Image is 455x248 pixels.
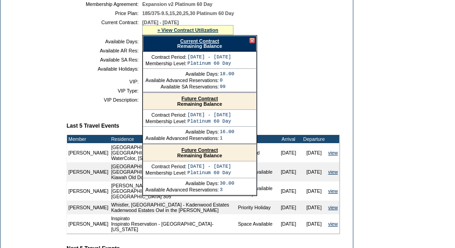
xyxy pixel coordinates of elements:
div: Remaining Balance [143,145,256,161]
td: Membership Level: [145,170,186,176]
td: [DATE] [301,201,327,214]
td: [DATE] [276,143,301,162]
td: Available Advanced Reservations: [145,187,219,192]
td: [DATE] [276,181,301,201]
td: Available Advanced Reservations: [145,135,219,141]
span: 185/375-9.5,15,20,25,30 Platinum 60 Day [142,10,234,16]
a: view [328,221,338,227]
td: Available AR Res: [70,48,139,53]
td: 3 [220,187,234,192]
td: [DATE] [276,214,301,233]
td: Available Holidays: [70,66,139,72]
td: 1 [220,135,234,141]
a: view [328,205,338,210]
td: 99 [220,84,234,89]
td: VIP: [70,79,139,84]
a: Future Contract [181,96,218,101]
td: [DATE] - [DATE] [187,112,231,118]
td: Available Days: [70,39,139,44]
td: VIP Type: [70,88,139,93]
span: Expansion v2 Platinum 60 Day [142,1,212,7]
td: Space Available [237,214,276,233]
div: Remaining Balance [143,93,256,110]
b: Last 5 Travel Events [67,123,119,129]
td: [DATE] - [DATE] [187,164,231,169]
a: Future Contract [181,147,218,153]
a: view [328,150,338,155]
td: VIP Description: [70,97,139,103]
td: Contract Period: [145,112,186,118]
td: [DATE] [301,181,327,201]
td: Platinum 60 Day [187,170,231,176]
td: Membership Agreement: [70,1,139,7]
td: 16.00 [220,129,234,134]
td: [GEOGRAPHIC_DATA], [US_STATE] - [GEOGRAPHIC_DATA], [US_STATE] Kiawah Old Dock 491 [110,162,237,181]
td: [DATE] [301,143,327,162]
a: view [328,188,338,194]
td: [PERSON_NAME], B.V.I. - [GEOGRAPHIC_DATA] [GEOGRAPHIC_DATA][PERSON_NAME] [GEOGRAPHIC_DATA] 305 [110,181,237,201]
td: [DATE] [301,162,327,181]
td: Available SA Res: [70,57,139,62]
td: Inspirato Inspirato Reservation - [GEOGRAPHIC_DATA]-[US_STATE] [110,214,237,233]
td: Available Days: [145,181,219,186]
td: Departure [301,135,327,143]
td: Membership Level: [145,61,186,66]
td: 30.00 [220,181,234,186]
a: » View Contract Utilization [157,27,218,33]
td: [PERSON_NAME] [67,162,110,181]
td: Price Plan: [70,10,139,16]
td: Residence [110,135,237,143]
td: Membership Level: [145,119,186,124]
a: view [328,169,338,175]
td: [PERSON_NAME] [67,214,110,233]
td: [DATE] - [DATE] [187,54,231,60]
td: [DATE] [276,201,301,214]
span: [DATE] - [DATE] [142,20,179,25]
div: Remaining Balance [143,36,257,52]
td: [DATE] [301,214,327,233]
td: Available Advanced Reservations: [145,77,219,83]
td: Arrival [276,135,301,143]
a: Current Contract [180,38,219,44]
td: Platinum 60 Day [187,61,231,66]
td: 0 [220,77,234,83]
td: Available SA Reservations: [145,84,219,89]
td: 18.00 [220,71,234,77]
td: Contract Period: [145,54,186,60]
td: Available Days: [145,129,219,134]
td: [DATE] [276,162,301,181]
td: [PERSON_NAME] [67,201,110,214]
td: [PERSON_NAME] [67,181,110,201]
td: [PERSON_NAME] [67,143,110,162]
td: Contract Period: [145,164,186,169]
td: Available Days: [145,71,219,77]
td: Member [67,135,110,143]
td: Platinum 60 Day [187,119,231,124]
td: [GEOGRAPHIC_DATA], [US_STATE] - [GEOGRAPHIC_DATA], [US_STATE] WaterColor, [STREET_ADDRESS] [110,143,237,162]
td: Current Contract: [70,20,139,35]
td: Whistler, [GEOGRAPHIC_DATA] - Kadenwood Estates Kadenwood Estates Owl in the [PERSON_NAME] [110,201,237,214]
